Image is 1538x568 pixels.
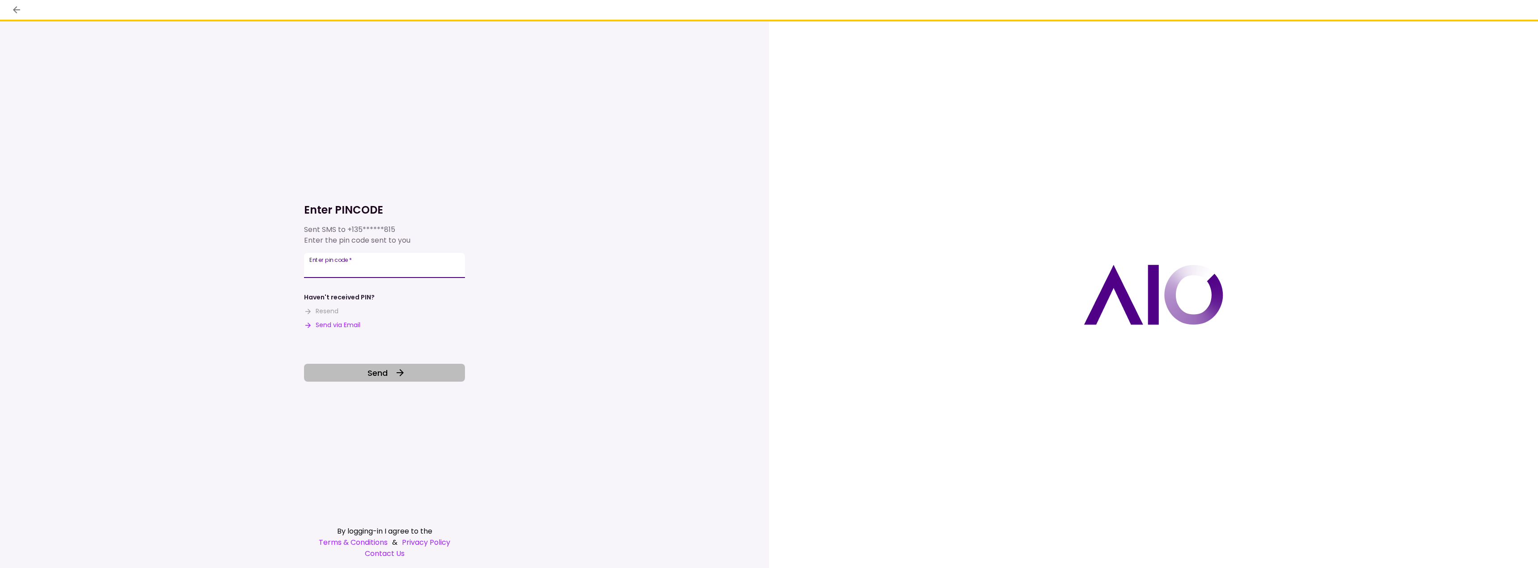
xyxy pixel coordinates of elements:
[304,293,375,302] div: Haven't received PIN?
[304,320,360,330] button: Send via Email
[402,537,450,548] a: Privacy Policy
[304,364,465,382] button: Send
[304,548,465,559] a: Contact Us
[309,256,352,264] label: Enter pin code
[304,537,465,548] div: &
[368,367,388,379] span: Send
[9,2,24,17] button: back
[1084,265,1223,325] img: AIO logo
[304,224,465,246] div: Sent SMS to Enter the pin code sent to you
[304,526,465,537] div: By logging-in I agree to the
[304,203,465,217] h1: Enter PINCODE
[319,537,388,548] a: Terms & Conditions
[304,307,338,316] button: Resend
